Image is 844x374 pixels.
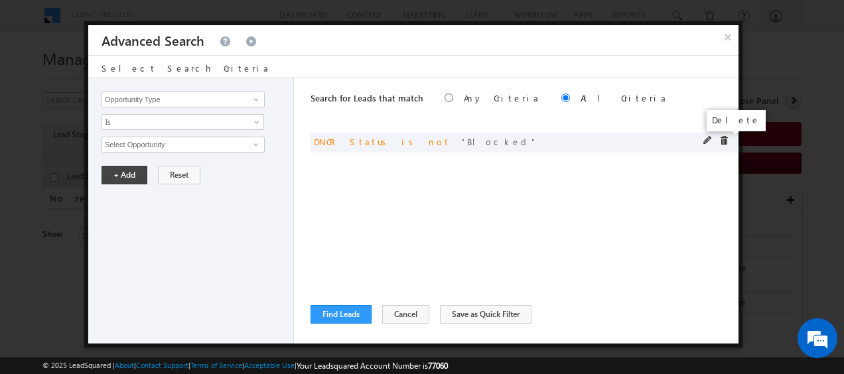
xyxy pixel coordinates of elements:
a: Contact Support [136,361,188,369]
h3: Advanced Search [102,25,204,55]
input: Type to Search [102,92,265,107]
textarea: Type your message and hit 'Enter' [17,123,242,276]
a: Acceptable Use [244,361,295,369]
a: Terms of Service [190,361,242,369]
a: Is [102,114,264,130]
button: × [717,25,738,48]
button: Reset [158,166,200,184]
span: Your Leadsquared Account Number is [297,361,448,371]
em: Start Chat [180,286,241,304]
span: Search for Leads that match [311,92,423,103]
a: Show All Items [246,93,263,106]
img: d_60004797649_company_0_60004797649 [23,70,56,87]
div: Chat with us now [69,70,223,87]
a: Show All Items [246,138,263,151]
span: is not [401,136,451,147]
input: Type to Search [102,137,265,153]
a: About [115,361,134,369]
span: © 2025 LeadSquared | | | | | [42,359,448,372]
div: Delete [707,110,766,131]
span: 77060 [428,361,448,371]
span: DNCR Status [314,136,391,147]
span: Blocked [461,136,537,147]
span: Select Search Criteria [102,62,270,74]
span: Is [102,116,246,128]
button: + Add [102,166,147,184]
div: Minimize live chat window [218,7,249,38]
button: Find Leads [311,305,372,324]
label: All Criteria [581,92,668,103]
button: Save as Quick Filter [440,305,531,324]
label: Any Criteria [464,92,540,103]
button: Cancel [382,305,429,324]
